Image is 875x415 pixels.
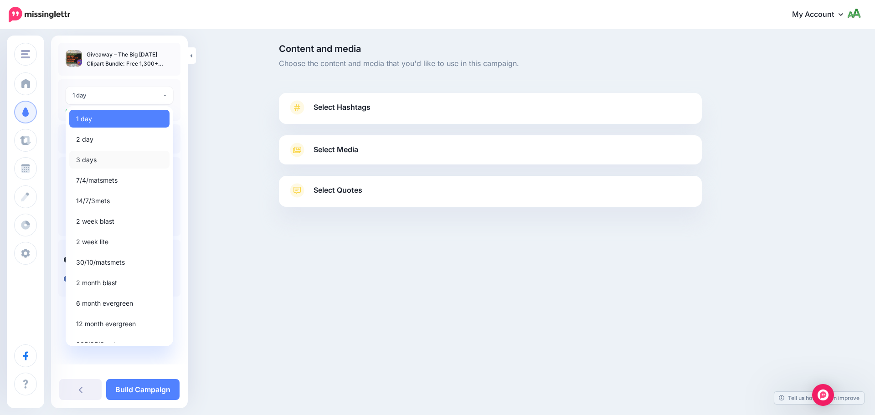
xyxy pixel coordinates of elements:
[76,236,108,247] span: 2 week lite
[76,134,93,145] span: 2 day
[783,4,861,26] a: My Account
[76,154,97,165] span: 3 days
[87,50,173,68] p: Giveaway – The Big [DATE] Clipart Bundle: Free 1,300+ High‑Res PNGs from 46 Mini Bundles | Commer...
[21,50,30,58] img: menu.png
[76,195,110,206] span: 14/7/3mets
[76,277,117,288] span: 2 month blast
[288,183,693,207] a: Select Quotes
[288,143,693,157] a: Select Media
[76,175,118,186] span: 7/4/matsmets
[76,257,125,268] span: 30/10/matsmets
[314,184,362,196] span: Select Quotes
[314,101,371,113] span: Select Hashtags
[76,113,92,124] span: 1 day
[76,339,119,350] span: 365/25/3mats
[66,87,173,104] button: 1 day
[279,44,702,53] span: Content and media
[288,100,693,124] a: Select Hashtags
[66,50,82,67] img: 840f26d27aa856740f6295c9e858addd_thumb.jpg
[279,58,702,70] span: Choose the content and media that you'd like to use in this campaign.
[314,143,358,156] span: Select Media
[76,318,136,329] span: 12 month evergreen
[72,90,162,101] div: 1 day
[812,384,834,406] div: Open Intercom Messenger
[774,392,864,404] a: Tell us how we can improve
[76,298,133,309] span: 6 month evergreen
[76,216,114,227] span: 2 week blast
[9,7,70,22] img: Missinglettr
